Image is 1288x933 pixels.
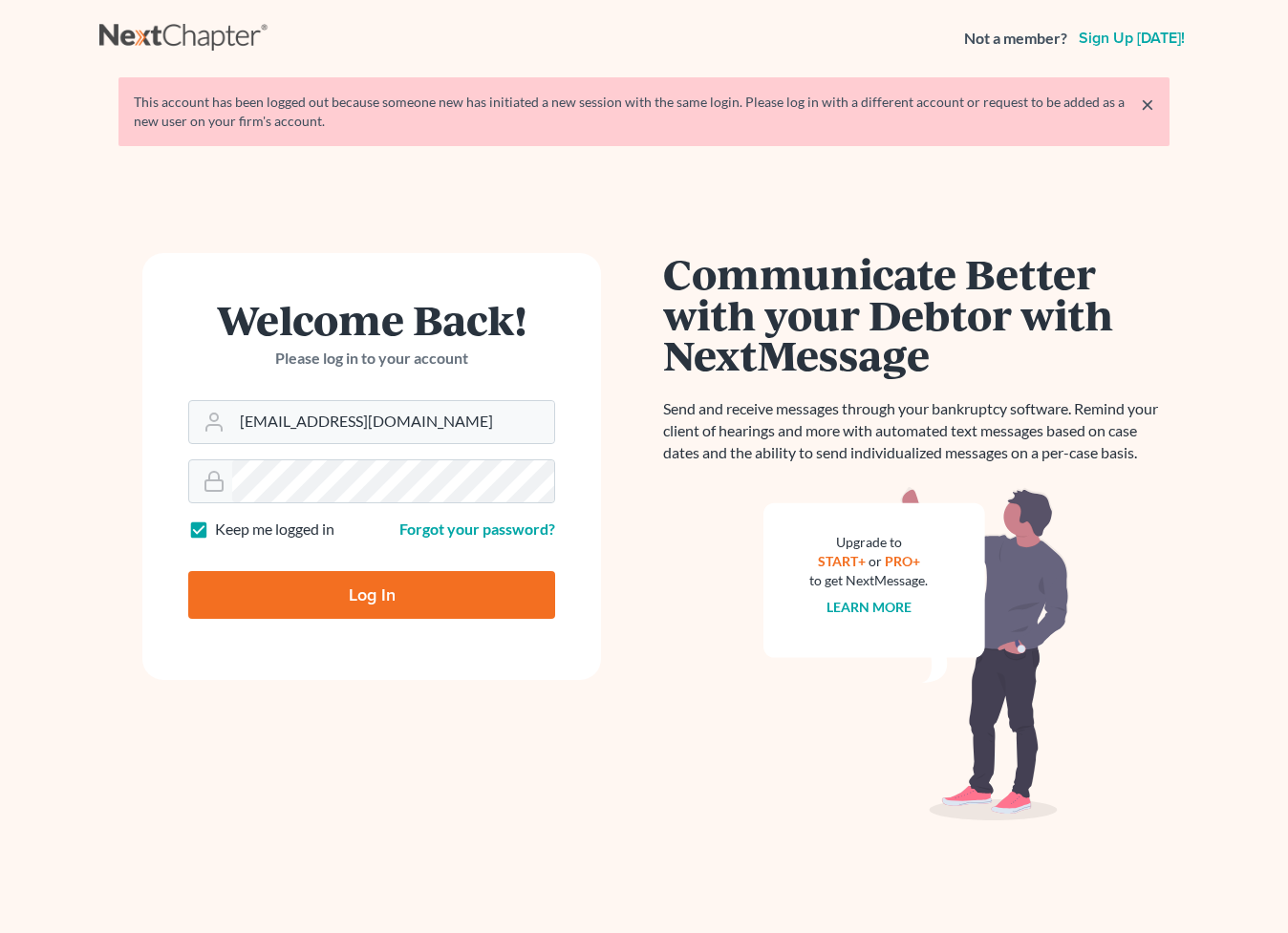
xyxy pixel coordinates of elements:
span: or [869,553,882,569]
p: Send and receive messages through your bankruptcy software. Remind your client of hearings and mo... [663,398,1170,464]
input: Email Address [232,401,554,443]
a: Forgot your password? [399,520,555,538]
div: Upgrade to [809,533,928,552]
strong: Not a member? [964,28,1067,50]
label: Keep me logged in [215,519,334,541]
h1: Welcome Back! [188,299,555,340]
a: PRO+ [885,553,920,569]
h1: Communicate Better with your Debtor with NextMessage [663,253,1170,375]
div: to get NextMessage. [809,571,928,590]
img: nextmessage_bg-59042aed3d76b12b5cd301f8e5b87938c9018125f34e5fa2b7a6b67550977c72.svg [763,487,1069,821]
input: Log In [188,571,555,619]
a: × [1141,93,1154,116]
div: This account has been logged out because someone new has initiated a new session with the same lo... [134,93,1154,131]
a: START+ [818,553,866,569]
a: Sign up [DATE]! [1075,31,1189,46]
p: Please log in to your account [188,348,555,370]
a: Learn more [826,599,912,615]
